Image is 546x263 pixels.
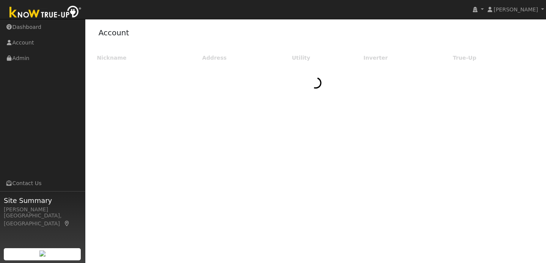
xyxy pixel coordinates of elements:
span: [PERSON_NAME] [494,6,538,13]
a: Map [64,220,71,227]
div: [PERSON_NAME] [4,206,81,214]
span: Site Summary [4,195,81,206]
img: retrieve [39,250,45,257]
a: Account [99,28,129,37]
img: Know True-Up [6,4,85,21]
div: [GEOGRAPHIC_DATA], [GEOGRAPHIC_DATA] [4,212,81,228]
